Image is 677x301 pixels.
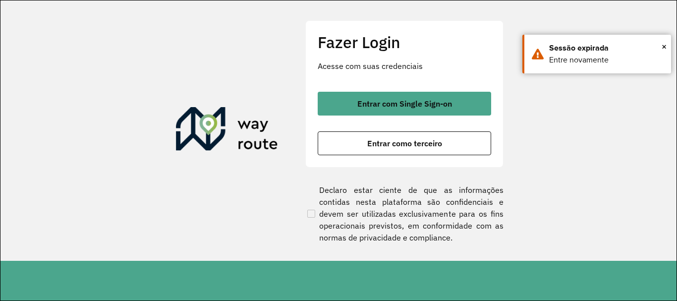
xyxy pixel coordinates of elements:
h2: Fazer Login [318,33,491,52]
span: × [662,39,667,54]
button: button [318,92,491,116]
span: Entrar com Single Sign-on [357,100,452,108]
div: Entre novamente [549,54,664,66]
button: button [318,131,491,155]
button: Close [662,39,667,54]
p: Acesse com suas credenciais [318,60,491,72]
span: Entrar como terceiro [367,139,442,147]
label: Declaro estar ciente de que as informações contidas nesta plataforma são confidenciais e devem se... [305,184,504,243]
img: Roteirizador AmbevTech [176,107,278,155]
div: Sessão expirada [549,42,664,54]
